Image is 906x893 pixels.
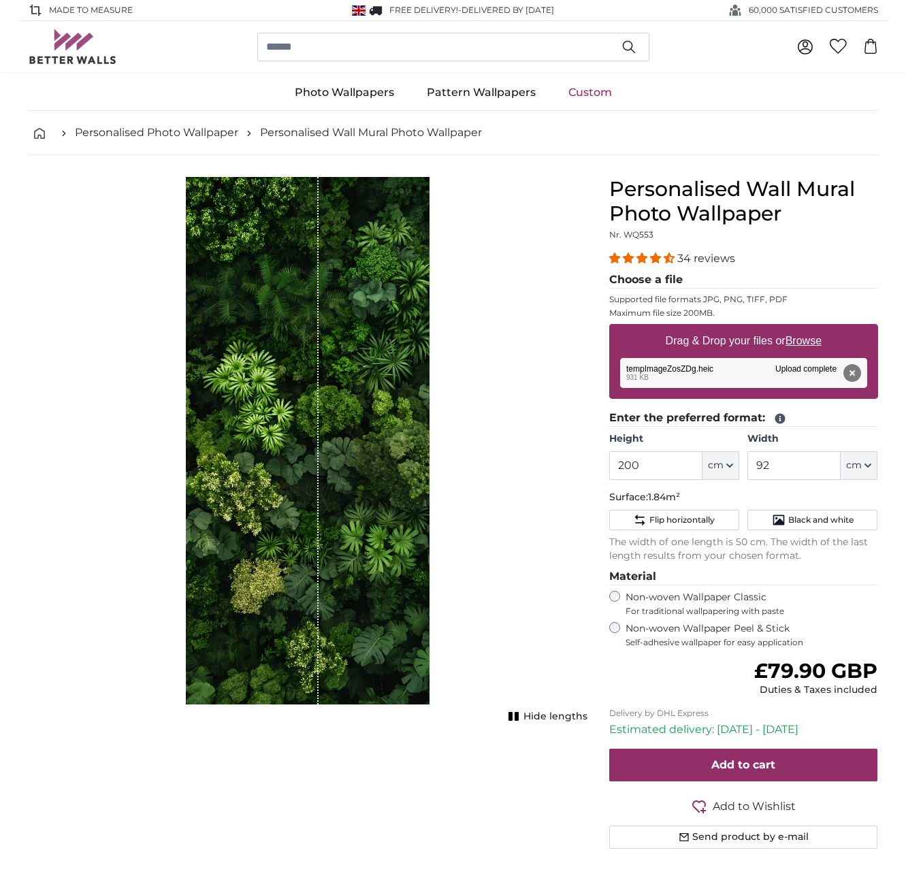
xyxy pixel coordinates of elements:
button: Send product by e-mail [609,826,878,849]
button: Add to Wishlist [609,798,878,815]
span: 34 reviews [677,252,735,265]
img: United Kingdom [352,5,366,16]
a: Personalised Photo Wallpaper [75,125,238,141]
nav: breadcrumbs [29,111,878,155]
div: 1 of 1 [29,177,587,721]
span: 4.32 stars [609,252,677,265]
span: cm [846,459,862,472]
span: For traditional wallpapering with paste [626,606,878,617]
a: Personalised Wall Mural Photo Wallpaper [260,125,482,141]
span: Hide lengths [523,710,587,724]
p: Delivery by DHL Express [609,708,878,719]
p: The width of one length is 50 cm. The width of the last length results from your chosen format. [609,536,878,563]
span: £79.90 GBP [754,658,877,683]
button: Add to cart [609,749,878,781]
span: Made to Measure [49,4,133,16]
div: Duties & Taxes included [754,683,877,697]
span: Black and white [788,515,854,525]
a: Pattern Wallpapers [410,75,552,110]
label: Width [747,432,877,446]
button: Hide lengths [504,707,587,726]
label: Height [609,432,739,446]
span: Self-adhesive wallpaper for easy application [626,637,878,648]
span: cm [708,459,724,472]
a: Custom [552,75,628,110]
h1: Personalised Wall Mural Photo Wallpaper [609,177,878,226]
span: 60,000 SATISFIED CUSTOMERS [749,4,878,16]
legend: Choose a file [609,272,878,289]
p: Estimated delivery: [DATE] - [DATE] [609,721,878,738]
label: Drag & Drop your files or [660,327,826,355]
button: cm [841,451,877,480]
a: Photo Wallpapers [278,75,410,110]
span: - [458,5,554,15]
span: FREE delivery! [389,5,458,15]
img: Betterwalls [29,29,117,64]
span: Flip horizontally [649,515,715,525]
p: Surface: [609,491,878,504]
span: 1.84m² [648,491,680,503]
button: cm [702,451,739,480]
span: Nr. WQ553 [609,229,653,240]
button: Flip horizontally [609,510,739,530]
p: Supported file formats JPG, PNG, TIFF, PDF [609,294,878,305]
legend: Material [609,568,878,585]
u: Browse [786,335,822,346]
span: Delivered by [DATE] [462,5,554,15]
label: Non-woven Wallpaper Peel & Stick [626,622,878,648]
span: Add to Wishlist [713,798,796,815]
button: Black and white [747,510,877,530]
label: Non-woven Wallpaper Classic [626,591,878,617]
legend: Enter the preferred format: [609,410,878,427]
span: Add to cart [711,758,775,771]
p: Maximum file size 200MB. [609,308,878,319]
